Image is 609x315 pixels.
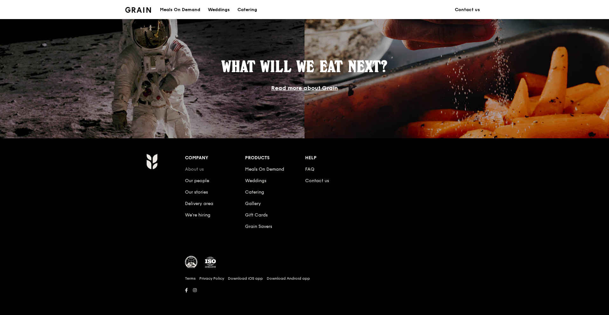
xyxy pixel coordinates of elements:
a: Our stories [185,189,208,195]
a: FAQ [305,167,314,172]
a: Weddings [204,0,234,19]
a: Contact us [451,0,484,19]
a: Delivery area [185,201,213,206]
a: Gift Cards [245,212,268,218]
a: Catering [245,189,264,195]
img: Grain [125,7,151,13]
img: MUIS Halal Certified [185,256,198,269]
div: Company [185,154,245,162]
h6: Revision [121,295,488,300]
img: Grain [146,154,157,169]
img: ISO Certified [204,256,217,269]
a: Privacy Policy [199,276,224,281]
div: Weddings [208,0,230,19]
a: Gallery [245,201,261,206]
a: Download iOS app [228,276,263,281]
a: Download Android app [267,276,310,281]
a: Weddings [245,178,266,183]
a: Meals On Demand [245,167,284,172]
a: Catering [234,0,261,19]
div: Catering [237,0,257,19]
div: Meals On Demand [160,0,200,19]
a: About us [185,167,204,172]
a: Our people [185,178,209,183]
a: Contact us [305,178,329,183]
div: Help [305,154,365,162]
div: Products [245,154,305,162]
a: Read more about Grain [271,85,338,92]
a: Grain Savers [245,224,272,229]
span: What will we eat next? [222,57,387,76]
a: We’re hiring [185,212,210,218]
a: Terms [185,276,195,281]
